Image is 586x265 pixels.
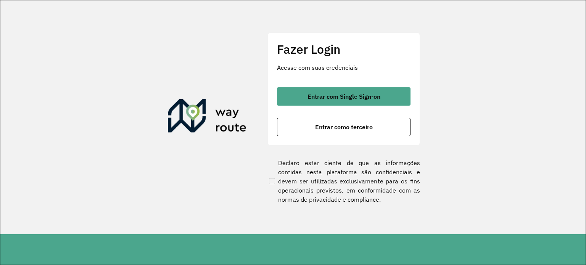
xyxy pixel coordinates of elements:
img: Roteirizador AmbevTech [168,99,246,136]
label: Declaro estar ciente de que as informações contidas nesta plataforma são confidenciais e devem se... [267,158,420,204]
span: Entrar como terceiro [315,124,373,130]
p: Acesse com suas credenciais [277,63,411,72]
button: button [277,118,411,136]
span: Entrar com Single Sign-on [307,93,380,100]
h2: Fazer Login [277,42,411,56]
button: button [277,87,411,106]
